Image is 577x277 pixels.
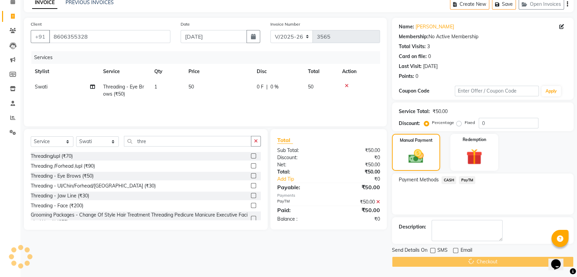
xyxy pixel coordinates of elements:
div: Discount: [272,154,329,161]
th: Action [338,64,380,79]
div: 0 [428,53,431,60]
a: Add Tip [272,176,338,183]
span: Email [460,247,472,255]
label: Manual Payment [400,137,433,143]
span: Threading - Eye Brows (₹50) [103,84,144,97]
div: Threading - Eye Brows (₹50) [31,172,94,180]
span: 1 [154,84,157,90]
input: Search by Name/Mobile/Email/Code [49,30,170,43]
button: +91 [31,30,50,43]
div: Net: [272,161,329,168]
div: No Active Membership [399,33,567,40]
span: 50 [308,84,313,90]
div: Threading - Jaw Line (₹30) [31,192,89,199]
span: Send Details On [392,247,427,255]
div: Balance : [272,216,329,223]
div: Discount: [399,120,420,127]
th: Price [184,64,253,79]
span: Swati [35,84,47,90]
div: ₹50.00 [329,183,385,191]
div: Total Visits: [399,43,426,50]
span: 0 F [257,83,264,91]
div: Threading - Ul/Chin/Forhead/[GEOGRAPHIC_DATA] (₹30) [31,182,156,190]
label: Invoice Number [270,21,300,27]
span: SMS [437,247,448,255]
div: ₹50.00 [329,147,385,154]
div: ₹0 [338,176,385,183]
div: Services [31,51,385,64]
div: 3 [427,43,430,50]
th: Total [304,64,338,79]
div: ₹50.00 [329,161,385,168]
div: Points: [399,73,414,80]
button: Apply [541,86,561,96]
div: [DATE] [423,63,438,70]
span: 0 % [270,83,279,91]
span: 50 [188,84,194,90]
span: CASH [441,176,456,184]
span: PayTM [459,176,475,184]
div: PayTM [272,198,329,206]
th: Disc [253,64,304,79]
div: Description: [399,223,426,231]
label: Date [181,21,190,27]
div: ₹50.00 [433,108,448,115]
div: Last Visit: [399,63,422,70]
div: Total: [272,168,329,176]
div: Payments [277,193,380,198]
div: Coupon Code [399,87,455,95]
img: _gift.svg [461,147,487,167]
div: Card on file: [399,53,427,60]
span: Total [277,137,293,144]
div: ₹50.00 [329,206,385,214]
th: Service [99,64,150,79]
label: Redemption [462,137,486,143]
label: Fixed [464,120,475,126]
th: Qty [150,64,184,79]
div: Threading - Face (₹200) [31,202,83,209]
div: Paid: [272,206,329,214]
th: Stylist [31,64,99,79]
input: Search or Scan [124,136,251,147]
div: ₹50.00 [329,168,385,176]
div: Grooming Packages - Change Of Style Hair Treatment Threading Pedicure Manicure Executive Facial +... [31,211,248,226]
div: Threading /Forhead /upl (₹90) [31,163,95,170]
span: Payment Methods [399,176,439,183]
iframe: chat widget [548,250,570,270]
div: Name: [399,23,414,30]
div: 0 [416,73,418,80]
input: Enter Offer / Coupon Code [455,86,539,96]
span: | [266,83,268,91]
div: Membership: [399,33,428,40]
div: Service Total: [399,108,430,115]
label: Client [31,21,42,27]
img: _cash.svg [404,148,428,165]
label: Percentage [432,120,454,126]
a: [PERSON_NAME] [416,23,454,30]
div: ₹50.00 [329,198,385,206]
div: Sub Total: [272,147,329,154]
div: Threading/upl (₹70) [31,153,73,160]
div: ₹0 [329,154,385,161]
div: ₹0 [329,216,385,223]
div: Payable: [272,183,329,191]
